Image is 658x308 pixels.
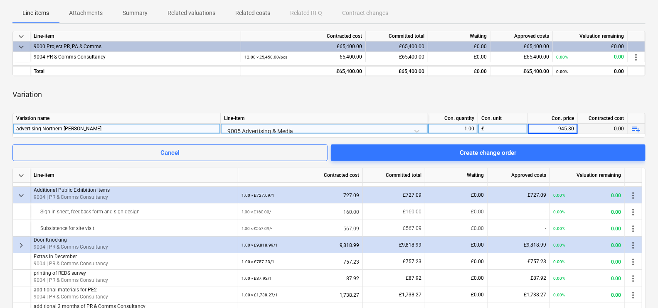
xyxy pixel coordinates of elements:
[16,42,26,52] span: keyboard_arrow_down
[553,220,621,237] div: 0.00
[460,147,516,158] div: Create change order
[616,268,658,308] div: Chat Widget
[244,55,287,59] small: 12.00 × £5,450.00 / pcs
[331,144,646,161] button: Create change order
[556,55,568,59] small: 0.00%
[631,52,641,62] span: more_vert
[34,220,234,237] div: Subsistence for site visit
[366,42,428,52] div: £65,400.00
[242,226,272,231] small: 1.00 × £567.09 / -
[471,192,484,198] span: £0.00
[528,113,578,124] div: Con. price
[488,203,550,220] div: -
[34,52,237,62] div: 9004 PR & Comms Consultancy
[553,243,565,247] small: 0.00%
[471,242,484,248] span: £0.00
[530,275,546,281] span: £87.92
[524,54,549,60] span: £65,400.00
[238,168,363,183] div: Contracted cost
[242,270,359,287] div: 87.92
[241,42,366,52] div: £65,400.00
[556,66,624,77] div: 0.00
[556,69,568,74] small: 0.00%
[242,286,359,303] div: 1,738.27
[16,171,26,181] span: keyboard_arrow_down
[553,293,565,297] small: 0.00%
[242,210,272,214] small: 1.00 × £160.00 / -
[403,225,421,231] span: £567.09
[628,224,638,234] span: more_vert
[242,187,359,204] div: 727.09
[553,31,628,42] div: Valuation remaining
[69,9,103,17] p: Attachments
[34,286,234,293] p: additional materials for PE2
[34,194,234,201] p: 9004 | PR & Comms Consultancy
[34,260,234,267] p: 9004 | PR & Comms Consultancy
[471,275,484,281] span: £0.00
[553,203,621,220] div: 0.00
[524,242,546,248] span: £9,818.99
[628,240,638,250] span: more_vert
[428,31,490,42] div: Waiting
[524,292,546,298] span: £1,738.27
[30,168,238,183] div: Line-item
[425,168,488,183] div: Waiting
[553,259,565,264] small: 0.00%
[34,187,234,194] p: Additional Public Exhibition Items
[123,9,148,17] p: Summary
[241,66,366,76] div: £65,400.00
[242,193,274,198] small: 1.00 × £727.09 / 1
[471,259,484,264] span: £0.00
[471,209,484,215] span: £0.00
[553,42,628,52] div: £0.00
[16,32,26,42] span: keyboard_arrow_down
[431,124,474,134] div: 1.00
[628,207,638,217] span: more_vert
[12,90,42,100] p: Variation
[366,31,428,42] div: Committed total
[488,168,550,183] div: Approved costs
[478,124,528,134] div: £
[13,113,221,124] div: Variation name
[628,257,638,267] span: more_vert
[471,292,484,298] span: £0.00
[160,147,180,158] div: Cancel
[553,270,621,287] div: 0.00
[399,54,424,60] span: £65,400.00
[399,242,421,248] span: £9,818.99
[241,31,366,42] div: Contracted cost
[553,237,621,254] div: 0.00
[16,240,26,250] span: keyboard_arrow_right
[478,113,528,124] div: Con. unit
[34,270,234,277] p: printing of REDS survey
[471,225,484,231] span: £0.00
[221,113,428,124] div: Line-item
[16,124,217,134] div: advertising Northern Scot
[553,253,621,270] div: 0.00
[553,286,621,303] div: 0.00
[242,259,274,264] small: 1.00 × £757.23 / 1
[490,31,553,42] div: Approved costs
[631,124,641,134] span: playlist_add
[242,203,359,220] div: 160.00
[242,237,359,254] div: 9,818.99
[578,124,628,134] div: 0.00
[527,259,546,264] span: £757.23
[22,9,49,17] p: Line-items
[628,191,638,200] span: more_vert
[553,193,565,198] small: 0.00%
[30,66,241,76] div: Total
[242,276,272,281] small: 1.00 × £87.92 / 1
[34,277,234,284] p: 9004 | PR & Comms Consultancy
[16,191,26,200] span: keyboard_arrow_down
[490,42,553,52] div: £65,400.00
[553,276,565,281] small: 0.00%
[363,168,425,183] div: Committed total
[399,292,421,298] span: £1,738.27
[578,113,628,124] div: Contracted cost
[242,253,359,270] div: 757.23
[34,203,234,220] div: Sign in sheet, feedback form and sign design
[553,226,565,231] small: 0.00%
[428,42,490,52] div: £0.00
[34,244,234,251] p: 9004 | PR & Comms Consultancy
